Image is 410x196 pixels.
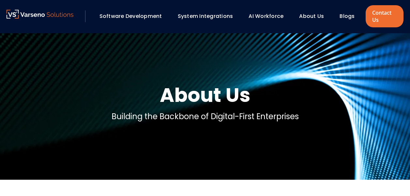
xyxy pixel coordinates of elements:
[245,11,293,22] div: AI Workforce
[366,5,403,27] a: Contact Us
[175,11,242,22] div: System Integrations
[340,12,355,20] a: Blogs
[249,12,283,20] a: AI Workforce
[296,11,333,22] div: About Us
[7,10,73,23] a: Varseno Solutions – Product Engineering & IT Services
[7,10,73,19] img: Varseno Solutions – Product Engineering & IT Services
[336,11,364,22] div: Blogs
[112,111,299,122] p: Building the Backbone of Digital-First Enterprises
[178,12,233,20] a: System Integrations
[99,12,162,20] a: Software Development
[160,82,251,108] h1: About Us
[299,12,324,20] a: About Us
[96,11,171,22] div: Software Development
